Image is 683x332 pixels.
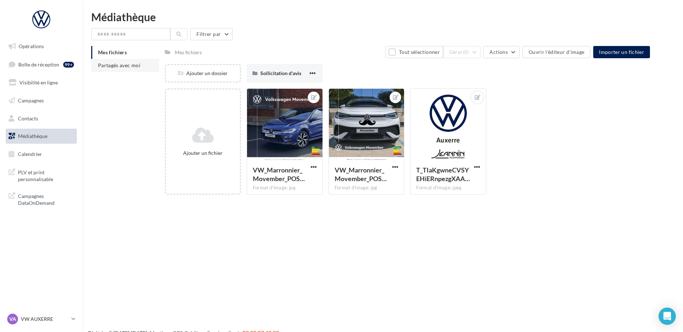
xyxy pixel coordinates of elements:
[416,185,480,191] div: Format d'image: jpeg
[4,129,78,144] a: Médiathèque
[593,46,650,58] button: Importer un fichier
[18,115,38,121] span: Contacts
[260,70,301,76] span: Sollicitation d'avis
[9,315,16,323] span: VA
[416,166,470,183] span: T_TIaKgwneCVSYEHiERnpezgXAARfV0KYygXV1Go4U5xCsfxY0qQFUG2-D37LLauAVi2VNzzvryhToCMeA=s0
[18,151,42,157] span: Calendrier
[443,46,481,58] button: Gérer(0)
[19,79,58,86] span: Visibilité en ligne
[253,185,317,191] div: Format d'image: jpg
[63,62,74,68] div: 99+
[18,97,44,103] span: Campagnes
[98,62,140,68] span: Partagés avec moi
[18,191,74,207] span: Campagnes DataOnDemand
[4,93,78,108] a: Campagnes
[190,28,233,40] button: Filtrer par
[4,111,78,126] a: Contacts
[18,61,59,67] span: Boîte de réception
[21,315,69,323] p: VW AUXERRE
[659,308,676,325] div: Open Intercom Messenger
[6,312,77,326] a: VA VW AUXERRE
[169,149,237,157] div: Ajouter un fichier
[91,11,674,22] div: Médiathèque
[599,49,644,55] span: Importer un fichier
[19,43,44,49] span: Opérations
[385,46,443,58] button: Tout sélectionner
[175,49,202,56] div: Mes fichiers
[253,166,305,183] span: VW_Marronnier_Movember_POST_POLO
[483,46,519,58] button: Actions
[18,167,74,183] span: PLV et print personnalisable
[98,49,127,55] span: Mes fichiers
[4,165,78,186] a: PLV et print personnalisable
[166,70,240,77] div: Ajouter un dossier
[522,46,590,58] button: Ouvrir l'éditeur d'image
[4,57,78,72] a: Boîte de réception99+
[4,147,78,162] a: Calendrier
[4,39,78,54] a: Opérations
[335,166,387,183] span: VW_Marronnier_Movember_POST_ID5
[4,75,78,90] a: Visibilité en ligne
[463,49,469,55] span: (0)
[489,49,507,55] span: Actions
[335,185,399,191] div: Format d'image: jpg
[18,133,47,139] span: Médiathèque
[4,188,78,209] a: Campagnes DataOnDemand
